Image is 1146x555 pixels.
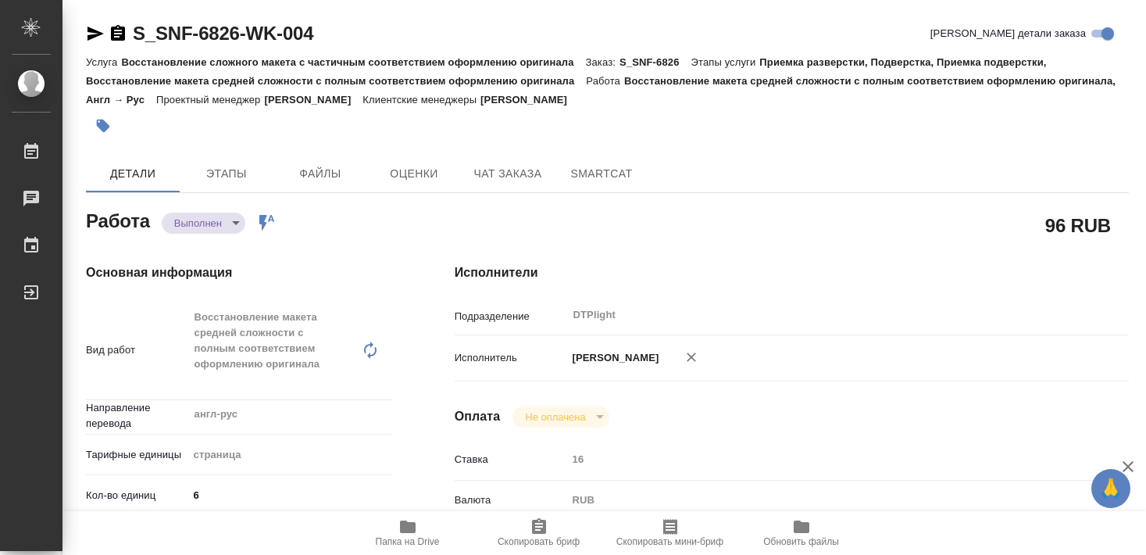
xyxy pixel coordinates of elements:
[455,309,567,324] p: Подразделение
[567,448,1073,471] input: Пустое поле
[188,442,392,468] div: страница
[95,164,170,184] span: Детали
[170,217,227,230] button: Выполнен
[930,26,1086,41] span: [PERSON_NAME] детали заказа
[121,56,585,68] p: Восстановление сложного макета с частичным соответствием оформлению оригинала
[1098,472,1124,505] span: 🙏
[86,24,105,43] button: Скопировать ссылку для ЯМессенджера
[109,24,127,43] button: Скопировать ссылку
[86,56,121,68] p: Услуга
[189,164,264,184] span: Этапы
[86,263,392,282] h4: Основная информация
[616,536,723,547] span: Скопировать мини-бриф
[498,536,580,547] span: Скопировать бриф
[377,164,452,184] span: Оценки
[512,406,609,428] div: Выполнен
[674,340,709,374] button: Удалить исполнителя
[455,452,567,467] p: Ставка
[470,164,545,184] span: Чат заказа
[567,350,659,366] p: [PERSON_NAME]
[86,400,188,431] p: Направление перевода
[480,94,579,106] p: [PERSON_NAME]
[763,536,839,547] span: Обновить файлы
[455,407,501,426] h4: Оплата
[564,164,639,184] span: SmartCat
[86,109,120,143] button: Добавить тэг
[567,487,1073,514] div: RUB
[691,56,760,68] p: Этапы услуги
[156,94,264,106] p: Проектный менеджер
[1091,469,1130,508] button: 🙏
[376,536,440,547] span: Папка на Drive
[86,447,188,463] p: Тарифные единицы
[362,94,480,106] p: Клиентские менеджеры
[86,342,188,358] p: Вид работ
[342,511,473,555] button: Папка на Drive
[455,263,1129,282] h4: Исполнители
[283,164,358,184] span: Файлы
[86,488,188,503] p: Кол-во единиц
[1045,212,1111,238] h2: 96 RUB
[520,410,590,424] button: Не оплачена
[133,23,313,44] a: S_SNF-6826-WK-004
[162,213,245,234] div: Выполнен
[86,206,150,234] h2: Работа
[473,511,605,555] button: Скопировать бриф
[586,75,624,87] p: Работа
[605,511,736,555] button: Скопировать мини-бриф
[736,511,867,555] button: Обновить файлы
[188,484,392,507] input: ✎ Введи что-нибудь
[455,492,567,508] p: Валюта
[264,94,362,106] p: [PERSON_NAME]
[619,56,691,68] p: S_SNF-6826
[455,350,567,366] p: Исполнитель
[586,56,619,68] p: Заказ:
